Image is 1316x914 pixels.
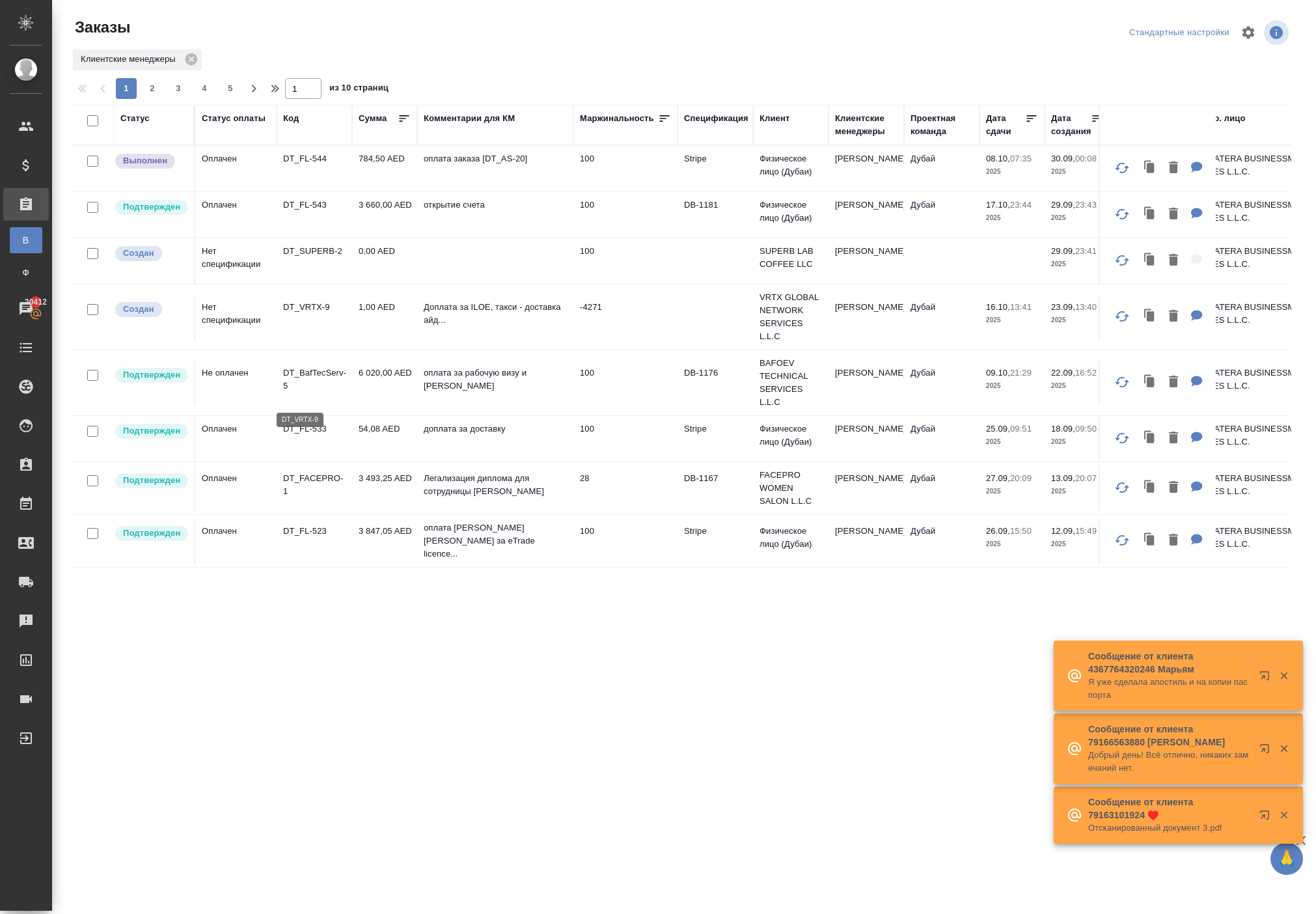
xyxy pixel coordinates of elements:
[829,518,904,564] td: [PERSON_NAME]
[1252,663,1283,694] button: Открыть в новой вкладке
[1106,367,1138,398] button: Обновить
[16,234,36,247] span: В
[424,152,567,165] p: оплата заказа [DT_AS-20]
[283,152,346,165] p: DT_FL-544
[573,146,678,191] td: 100
[760,245,822,271] p: SUPERB LAB COFFEE LLC
[1126,23,1233,43] div: split button
[904,294,980,340] td: Дубай
[904,360,980,406] td: Дубай
[986,154,1010,163] p: 08.10,
[142,82,163,95] span: 2
[760,469,822,508] p: FACEPRO WOMEN SALON L.L.C
[1138,247,1162,274] button: Клонировать
[3,292,49,325] a: 20412
[123,154,167,167] p: Выполнен
[1138,527,1162,554] button: Клонировать
[1075,368,1097,378] p: 16:52
[678,360,753,406] td: DB-1176
[114,301,187,318] div: Выставляется автоматически при создании заказа
[114,422,187,440] div: Выставляет КМ после уточнения всех необходимых деталей и получения согласия клиента на запуск. С ...
[986,368,1010,378] p: 09.10,
[986,200,1010,210] p: 17.10,
[220,82,241,95] span: 5
[1185,475,1209,501] button: Для КМ: Легализация диплома для сотрудницы Алия
[1270,743,1297,755] button: Закрыть
[1051,473,1075,483] p: 13.09,
[17,296,55,309] span: 20412
[283,245,346,258] p: DT_SUPERB-2
[1075,154,1097,163] p: 00:08
[1051,154,1075,163] p: 30.09,
[760,291,822,343] p: VRTX GLOBAL NETWORK SERVICES L.L.C
[829,238,904,284] td: [PERSON_NAME]
[1051,212,1103,225] p: 2025
[352,294,417,340] td: 1,00 AED
[114,199,187,216] div: Выставляет КМ после уточнения всех необходимых деталей и получения согласия клиента на запуск. С ...
[829,294,904,340] td: [PERSON_NAME]
[1138,475,1162,501] button: Клонировать
[283,525,346,538] p: DT_FL-523
[114,525,187,542] div: Выставляет КМ после уточнения всех необходимых деталей и получения согласия клиента на запуск. С ...
[760,357,822,409] p: BAFOEV TECHNICAL SERVICES L.L.C
[1075,246,1097,256] p: 23:41
[202,112,266,125] div: Статус оплаты
[283,199,346,212] p: DT_FL-543
[986,526,1010,536] p: 26.09,
[123,201,180,214] p: Подтвержден
[1051,436,1103,449] p: 2025
[1162,247,1185,274] button: Удалить
[424,112,515,125] div: Комментарии для КМ
[986,165,1038,178] p: 2025
[283,472,346,498] p: DT_FACEPRO-1
[760,525,822,551] p: Физическое лицо (Дубаи)
[573,294,678,340] td: -4271
[760,112,789,125] div: Клиент
[1138,155,1162,182] button: Клонировать
[835,112,898,138] div: Клиентские менеджеры
[352,192,417,238] td: 3 660,00 AED
[283,112,299,125] div: Код
[1106,525,1138,556] button: Обновить
[123,247,154,260] p: Создан
[760,152,822,178] p: Физическое лицо (Дубаи)
[986,485,1038,498] p: 2025
[16,266,36,279] span: Ф
[1051,485,1103,498] p: 2025
[829,192,904,238] td: [PERSON_NAME]
[1088,723,1251,749] p: Сообщение от клиента 79166563880 [PERSON_NAME]
[1138,369,1162,396] button: Клонировать
[73,49,202,70] div: Клиентские менеджеры
[1185,201,1209,228] button: Для КМ: открытие счета
[424,367,567,393] p: оплата за рабочую визу и [PERSON_NAME]
[986,380,1038,393] p: 2025
[1185,155,1209,182] button: Для КМ: оплата заказа [DT_AS-20]
[573,416,678,462] td: 100
[1185,527,1209,554] button: Для КМ: оплата В.Печенкиной за eTrade licence 16.09 поучение инфы от них
[195,294,277,340] td: Нет спецификации
[760,199,822,225] p: Физическое лицо (Дубаи)
[329,80,389,99] span: из 10 страниц
[1075,200,1097,210] p: 23:43
[123,368,180,381] p: Подтвержден
[1138,303,1162,330] button: Клонировать
[195,192,277,238] td: Оплачен
[904,416,980,462] td: Дубай
[10,260,42,286] a: Ф
[1106,301,1138,332] button: Обновить
[81,53,180,66] p: Клиентские менеджеры
[1051,200,1075,210] p: 29.09,
[573,360,678,406] td: 100
[1051,368,1075,378] p: 22.09,
[904,192,980,238] td: Дубай
[1010,424,1032,434] p: 09:51
[573,192,678,238] td: 100
[1264,20,1291,45] span: Посмотреть информацию
[829,146,904,191] td: [PERSON_NAME]
[1088,676,1251,702] p: Я уже сделала апостиль и на копии паспорта
[1010,154,1032,163] p: 07:35
[1106,472,1138,503] button: Обновить
[986,436,1038,449] p: 2025
[1010,526,1032,536] p: 15:50
[1106,152,1138,184] button: Обновить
